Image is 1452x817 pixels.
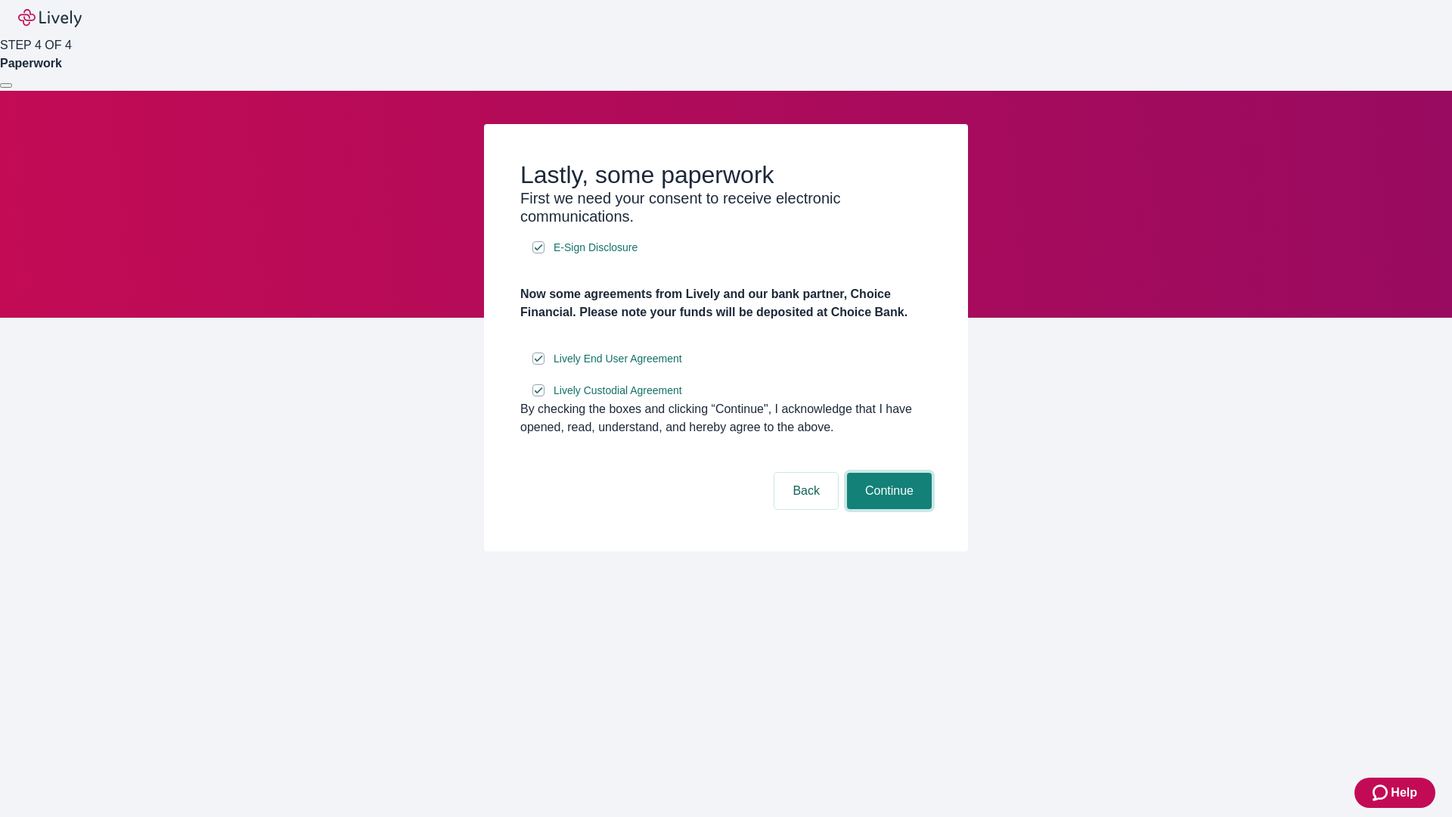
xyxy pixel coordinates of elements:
h2: Lastly, some paperwork [520,160,932,189]
button: Zendesk support iconHelp [1354,778,1435,808]
span: E-Sign Disclosure [554,240,638,256]
button: Continue [847,473,932,509]
span: Lively Custodial Agreement [554,383,682,399]
div: By checking the boxes and clicking “Continue", I acknowledge that I have opened, read, understand... [520,400,932,436]
h4: Now some agreements from Lively and our bank partner, Choice Financial. Please note your funds wi... [520,285,932,322]
h3: First we need your consent to receive electronic communications. [520,189,932,225]
img: Lively [18,9,82,27]
span: Lively End User Agreement [554,351,682,367]
button: Back [774,473,838,509]
a: e-sign disclosure document [551,381,685,400]
svg: Zendesk support icon [1373,784,1391,802]
a: e-sign disclosure document [551,349,685,368]
span: Help [1391,784,1417,802]
a: e-sign disclosure document [551,238,641,257]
